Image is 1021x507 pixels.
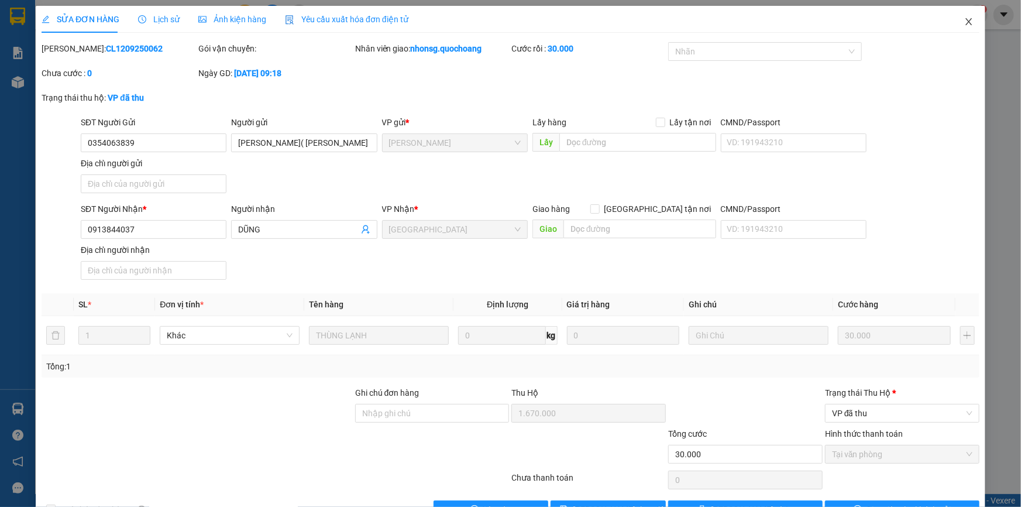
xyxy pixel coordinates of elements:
[546,326,558,345] span: kg
[231,116,377,129] div: Người gửi
[309,326,449,345] input: VD: Bàn, Ghế
[42,67,196,80] div: Chưa cước :
[389,221,521,238] span: Sài Gòn
[309,300,343,309] span: Tên hàng
[567,300,610,309] span: Giá trị hàng
[198,15,266,24] span: Ảnh kiện hàng
[511,471,668,492] div: Chưa thanh toán
[160,300,204,309] span: Đơn vị tính
[355,388,420,398] label: Ghi chú đơn hàng
[285,15,294,25] img: icon
[46,360,394,373] div: Tổng: 1
[382,116,528,129] div: VP gửi
[511,388,538,398] span: Thu Hộ
[167,327,293,344] span: Khác
[81,116,226,129] div: SĐT Người Gửi
[138,15,180,24] span: Lịch sử
[721,203,867,215] div: CMND/Passport
[532,204,570,214] span: Giao hàng
[532,133,559,152] span: Lấy
[832,446,972,463] span: Tại văn phòng
[231,203,377,215] div: Người nhận
[46,326,65,345] button: delete
[511,42,666,55] div: Cước rồi :
[665,116,716,129] span: Lấy tận nơi
[389,134,521,152] span: Cao Lãnh
[138,15,146,23] span: clock-circle
[825,429,903,439] label: Hình thức thanh toán
[198,42,353,55] div: Gói vận chuyển:
[689,326,829,345] input: Ghi Chú
[42,15,50,23] span: edit
[382,204,415,214] span: VP Nhận
[234,68,281,78] b: [DATE] 09:18
[81,244,226,256] div: Địa chỉ người nhận
[106,44,163,53] b: CL1209250062
[838,326,951,345] input: 0
[960,326,975,345] button: plus
[285,15,408,24] span: Yêu cầu xuất hóa đơn điện tử
[81,174,226,193] input: Địa chỉ của người gửi
[42,42,196,55] div: [PERSON_NAME]:
[361,225,370,234] span: user-add
[953,6,985,39] button: Close
[81,261,226,280] input: Địa chỉ của người nhận
[563,220,716,238] input: Dọc đường
[567,326,680,345] input: 0
[825,386,979,399] div: Trạng thái Thu Hộ
[832,405,972,422] span: VP đã thu
[721,116,867,129] div: CMND/Passport
[108,93,144,102] b: VP đã thu
[198,15,207,23] span: picture
[684,293,833,316] th: Ghi chú
[559,133,716,152] input: Dọc đường
[838,300,878,309] span: Cước hàng
[411,44,482,53] b: nhonsg.quochoang
[487,300,528,309] span: Định lượng
[668,429,707,439] span: Tổng cước
[81,157,226,170] div: Địa chỉ người gửi
[532,220,563,238] span: Giao
[198,67,353,80] div: Ngày GD:
[355,404,510,423] input: Ghi chú đơn hàng
[532,118,566,127] span: Lấy hàng
[87,68,92,78] b: 0
[355,42,510,55] div: Nhân viên giao:
[42,15,119,24] span: SỬA ĐƠN HÀNG
[81,203,226,215] div: SĐT Người Nhận
[600,203,716,215] span: [GEOGRAPHIC_DATA] tận nơi
[964,17,974,26] span: close
[548,44,573,53] b: 30.000
[78,300,88,309] span: SL
[42,91,235,104] div: Trạng thái thu hộ:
